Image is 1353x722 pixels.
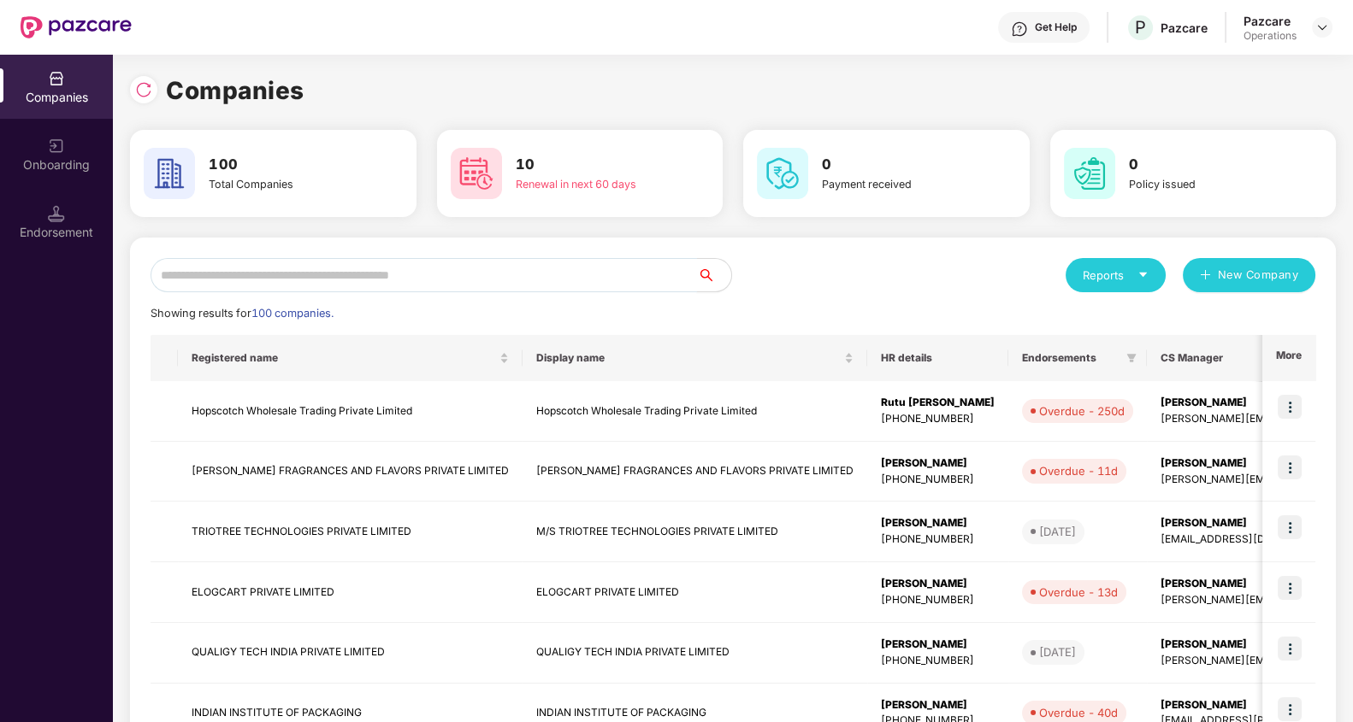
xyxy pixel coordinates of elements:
span: plus [1200,269,1211,283]
div: [PERSON_NAME] [881,515,995,531]
div: Pazcare [1244,13,1297,29]
span: Showing results for [151,307,334,320]
div: Pazcare [1161,20,1208,36]
img: svg+xml;base64,PHN2ZyBpZD0iUmVsb2FkLTMyeDMyIiB4bWxucz0iaHR0cDovL3d3dy53My5vcmcvMjAwMC9zdmciIHdpZH... [135,81,152,98]
div: [PERSON_NAME] [881,697,995,713]
div: Policy issued [1129,176,1274,193]
div: Overdue - 11d [1039,462,1118,479]
span: New Company [1218,267,1299,284]
button: search [696,258,732,292]
img: svg+xml;base64,PHN2ZyB4bWxucz0iaHR0cDovL3d3dy53My5vcmcvMjAwMC9zdmciIHdpZHRoPSI2MCIgaGVpZ2h0PSI2MC... [757,148,808,199]
th: HR details [867,335,1008,381]
img: svg+xml;base64,PHN2ZyBpZD0iQ29tcGFuaWVzIiB4bWxucz0iaHR0cDovL3d3dy53My5vcmcvMjAwMC9zdmciIHdpZHRoPS... [48,70,65,87]
div: [DATE] [1039,523,1076,540]
div: [PERSON_NAME] [881,576,995,592]
img: svg+xml;base64,PHN2ZyB4bWxucz0iaHR0cDovL3d3dy53My5vcmcvMjAwMC9zdmciIHdpZHRoPSI2MCIgaGVpZ2h0PSI2MC... [451,148,502,199]
span: filter [1123,348,1140,368]
div: Renewal in next 60 days [516,176,661,193]
img: svg+xml;base64,PHN2ZyB3aWR0aD0iMTQuNSIgaGVpZ2h0PSIxNC41IiB2aWV3Qm94PSIwIDAgMTYgMTYiIGZpbGw9Im5vbm... [48,205,65,222]
div: Overdue - 250d [1039,402,1125,420]
span: search [696,268,731,282]
img: icon [1278,576,1302,600]
span: 100 companies. [251,307,334,320]
td: QUALIGY TECH INDIA PRIVATE LIMITED [523,623,867,684]
h3: 0 [822,154,967,176]
div: Rutu [PERSON_NAME] [881,395,995,411]
div: [PHONE_NUMBER] [881,592,995,608]
td: TRIOTREE TECHNOLOGIES PRIVATE LIMITED [178,502,523,562]
div: [PHONE_NUMBER] [881,653,995,669]
div: Overdue - 13d [1039,584,1118,601]
button: plusNew Company [1183,258,1315,292]
img: New Pazcare Logo [21,16,132,38]
div: [PERSON_NAME] [881,455,995,472]
td: QUALIGY TECH INDIA PRIVATE LIMITED [178,623,523,684]
img: icon [1278,637,1302,660]
div: Reports [1083,267,1149,284]
div: [PHONE_NUMBER] [881,411,995,427]
div: [DATE] [1039,643,1076,660]
div: Payment received [822,176,967,193]
img: svg+xml;base64,PHN2ZyB3aWR0aD0iMjAiIGhlaWdodD0iMjAiIHZpZXdCb3g9IjAgMCAyMCAyMCIgZmlsbD0ibm9uZSIgeG... [48,138,65,155]
h1: Companies [166,72,304,109]
img: icon [1278,395,1302,419]
div: Get Help [1035,21,1077,34]
div: Overdue - 40d [1039,704,1118,721]
td: [PERSON_NAME] FRAGRANCES AND FLAVORS PRIVATE LIMITED [178,442,523,502]
img: svg+xml;base64,PHN2ZyB4bWxucz0iaHR0cDovL3d3dy53My5vcmcvMjAwMC9zdmciIHdpZHRoPSI2MCIgaGVpZ2h0PSI2MC... [144,148,195,199]
h3: 10 [516,154,661,176]
span: Registered name [192,351,496,365]
h3: 100 [209,154,354,176]
h3: 0 [1129,154,1274,176]
div: [PHONE_NUMBER] [881,531,995,548]
th: More [1262,335,1315,381]
td: M/S TRIOTREE TECHNOLOGIES PRIVATE LIMITED [523,502,867,562]
div: Operations [1244,29,1297,43]
th: Registered name [178,335,523,381]
img: icon [1278,455,1302,479]
td: [PERSON_NAME] FRAGRANCES AND FLAVORS PRIVATE LIMITED [523,442,867,502]
span: caret-down [1137,269,1149,280]
span: Endorsements [1022,351,1120,365]
img: icon [1278,515,1302,539]
div: Total Companies [209,176,354,193]
th: Display name [523,335,867,381]
td: ELOGCART PRIVATE LIMITED [178,562,523,623]
td: Hopscotch Wholesale Trading Private Limited [178,381,523,442]
div: [PHONE_NUMBER] [881,472,995,488]
div: [PERSON_NAME] [881,637,995,653]
span: filter [1126,353,1137,363]
img: svg+xml;base64,PHN2ZyBpZD0iRHJvcGRvd24tMzJ4MzIiIHhtbG5zPSJodHRwOi8vd3d3LnczLm9yZy8yMDAwL3N2ZyIgd2... [1315,21,1329,34]
span: P [1135,17,1146,38]
img: svg+xml;base64,PHN2ZyB4bWxucz0iaHR0cDovL3d3dy53My5vcmcvMjAwMC9zdmciIHdpZHRoPSI2MCIgaGVpZ2h0PSI2MC... [1064,148,1115,199]
td: ELOGCART PRIVATE LIMITED [523,562,867,623]
img: svg+xml;base64,PHN2ZyBpZD0iSGVscC0zMngzMiIgeG1sbnM9Imh0dHA6Ly93d3cudzMub3JnLzIwMDAvc3ZnIiB3aWR0aD... [1011,21,1028,38]
td: Hopscotch Wholesale Trading Private Limited [523,381,867,442]
img: icon [1278,697,1302,721]
span: Display name [536,351,841,365]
